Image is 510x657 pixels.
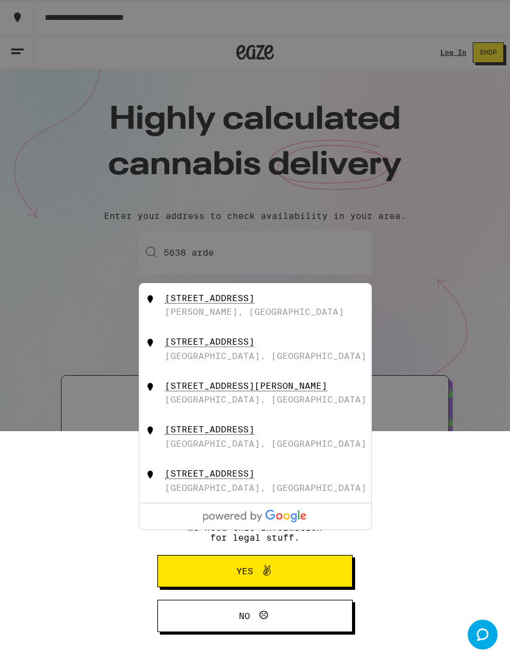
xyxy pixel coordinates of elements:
[468,620,498,651] iframe: Opens a widget where you can find more information
[144,424,157,437] img: location.svg
[157,600,353,632] button: No
[144,337,157,349] img: location.svg
[144,468,157,481] img: location.svg
[239,612,250,620] span: No
[157,555,353,587] button: Yes
[236,567,253,575] span: Yes
[165,394,366,404] div: [GEOGRAPHIC_DATA], [GEOGRAPHIC_DATA]
[144,293,157,305] img: location.svg
[165,483,366,493] div: [GEOGRAPHIC_DATA], [GEOGRAPHIC_DATA]
[144,381,157,393] img: location.svg
[177,523,333,543] p: We need this information for legal stuff.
